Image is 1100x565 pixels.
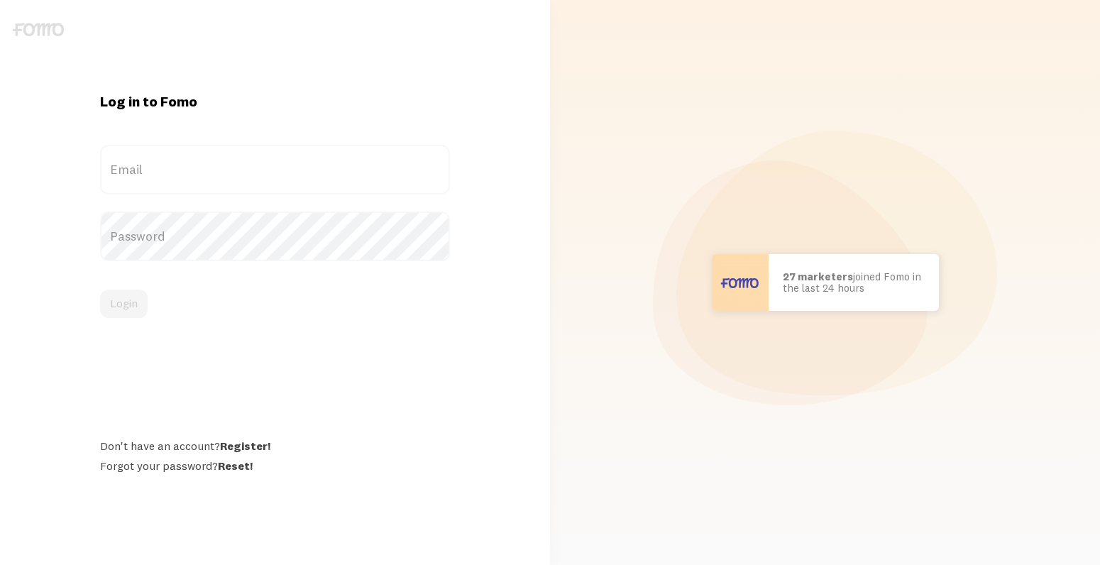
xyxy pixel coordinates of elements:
a: Reset! [218,459,253,473]
div: Forgot your password? [100,459,450,473]
label: Email [100,145,450,194]
p: joined Fomo in the last 24 hours [783,271,925,295]
div: Don't have an account? [100,439,450,453]
a: Register! [220,439,270,453]
h1: Log in to Fomo [100,92,450,111]
img: fomo-logo-gray-b99e0e8ada9f9040e2984d0d95b3b12da0074ffd48d1e5cb62ac37fc77b0b268.svg [13,23,64,36]
img: User avatar [712,254,769,311]
label: Password [100,212,450,261]
b: 27 marketers [783,270,853,283]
